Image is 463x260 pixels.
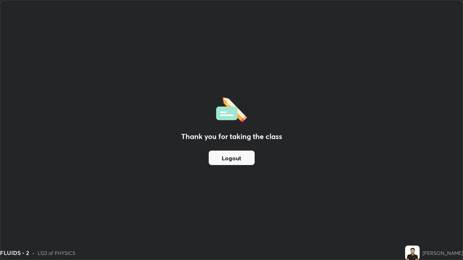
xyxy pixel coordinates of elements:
[32,249,35,257] div: •
[422,249,463,257] div: [PERSON_NAME]
[209,151,255,165] button: Logout
[405,246,420,260] img: 8c2b5e3850e24d84bc5d8d412c91876c.jpg
[181,131,282,142] h2: Thank you for taking the class
[38,249,75,257] div: L123 of PHYSICS
[216,95,247,122] img: offlineFeedback.1438e8b3.svg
